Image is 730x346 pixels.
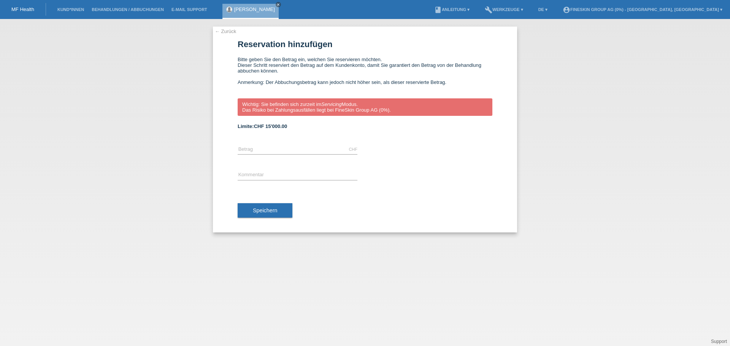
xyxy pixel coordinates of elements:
[485,6,492,14] i: build
[434,6,442,14] i: book
[238,98,492,116] div: Wichtig: Sie befinden sich zurzeit im Modus. Das Risiko bei Zahlungsausfällen liegt bei FineSkin ...
[88,7,168,12] a: Behandlungen / Abbuchungen
[253,207,277,213] span: Speichern
[276,2,281,7] a: close
[535,7,551,12] a: DE ▾
[711,339,727,344] a: Support
[238,203,292,218] button: Speichern
[54,7,88,12] a: Kund*innen
[276,3,280,6] i: close
[563,6,570,14] i: account_circle
[481,7,527,12] a: buildWerkzeuge ▾
[238,39,492,49] h1: Reservation hinzufügen
[238,57,492,91] div: Bitte geben Sie den Betrag ein, welchen Sie reservieren möchten. Dieser Schritt reserviert den Be...
[215,28,236,34] a: ← Zurück
[234,6,275,12] a: [PERSON_NAME]
[254,123,287,129] span: CHF 15'000.00
[559,7,726,12] a: account_circleFineSkin Group AG (0%) - [GEOGRAPHIC_DATA], [GEOGRAPHIC_DATA] ▾
[430,7,473,12] a: bookAnleitung ▾
[168,7,211,12] a: E-Mail Support
[321,101,341,107] i: Servicing
[11,6,34,12] a: MF Health
[238,123,287,129] b: Limite:
[349,147,357,152] div: CHF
